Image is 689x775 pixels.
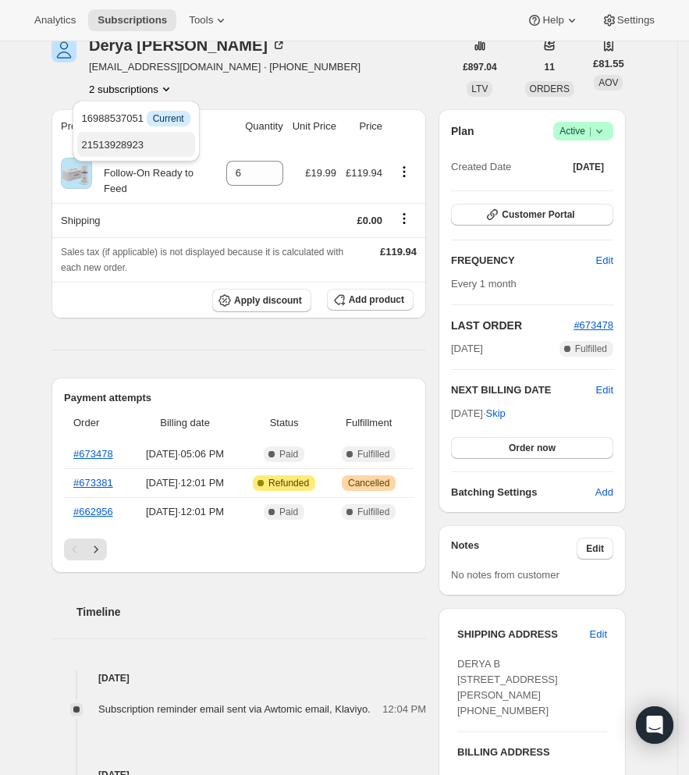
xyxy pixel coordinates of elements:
span: Add [595,485,613,500]
span: Help [542,14,563,27]
button: Customer Portal [451,204,613,226]
button: Help [517,9,588,31]
span: Fulfillment [333,415,404,431]
div: Open Intercom Messenger [636,706,673,744]
span: £81.55 [593,56,624,72]
span: [DATE] · 12:01 PM [135,504,235,520]
button: Edit [577,538,613,560]
span: £897.04 [463,61,496,73]
button: Skip [477,401,515,426]
span: Created Date [451,159,511,175]
span: Order now [509,442,556,454]
span: 12:04 PM [382,702,426,717]
span: [DATE] · 05:06 PM [135,446,235,462]
button: Subscriptions [88,9,176,31]
span: ORDERS [530,84,570,94]
a: #662956 [73,506,113,517]
button: Edit [581,622,616,647]
h3: SHIPPING ADDRESS [457,627,590,642]
span: Active [559,123,607,139]
span: Status [244,415,324,431]
button: Edit [587,248,623,273]
span: Analytics [34,14,76,27]
span: DERYA B [STREET_ADDRESS][PERSON_NAME] [PHONE_NUMBER] [457,658,558,716]
span: 11 [545,61,555,73]
th: Order [64,406,130,440]
span: 16988537051 [82,112,190,124]
th: Product [51,109,222,144]
th: Shipping [51,203,222,237]
span: Fulfilled [575,343,607,355]
div: Derya [PERSON_NAME] [89,37,286,53]
button: [DATE] [563,156,613,178]
span: Customer Portal [502,208,574,221]
span: Current [153,112,184,125]
button: Add product [327,289,414,311]
h2: LAST ORDER [451,318,574,333]
span: Tools [189,14,213,27]
span: £19.99 [305,167,336,179]
button: Product actions [392,163,417,180]
h2: NEXT BILLING DATE [451,382,596,398]
button: 16988537051 InfoCurrent [77,105,195,130]
span: Refunded [268,477,309,489]
button: Shipping actions [392,210,417,227]
span: Subscriptions [98,14,167,27]
span: [DATE] [451,341,483,357]
span: Subscription reminder email sent via Awtomic email, Klaviyo. [98,703,371,715]
span: £119.94 [346,167,382,179]
span: Skip [486,406,506,421]
span: Settings [617,14,655,27]
button: Analytics [25,9,85,31]
button: 11 [535,56,564,78]
a: #673478 [73,448,113,460]
span: 21513928923 [82,139,144,151]
th: Price [341,109,387,144]
span: Fulfilled [357,506,389,518]
span: No notes from customer [451,569,559,581]
span: AOV [598,77,618,88]
button: Next [85,539,107,560]
button: Edit [596,382,613,398]
span: Paid [279,506,298,518]
button: 21513928923 [77,132,195,157]
span: £119.94 [380,246,417,258]
span: Billing date [135,415,235,431]
button: Product actions [89,81,174,97]
h4: [DATE] [51,670,426,686]
span: [DATE] · 12:01 PM [135,475,235,491]
span: Paid [279,448,298,460]
h3: BILLING ADDRESS [457,745,607,760]
th: Unit Price [288,109,341,144]
span: [DATE] [573,161,604,173]
button: #673478 [574,318,613,333]
span: | [589,125,591,137]
th: Quantity [222,109,288,144]
nav: Pagination [64,539,414,560]
span: Apply discount [234,294,302,307]
span: Add product [349,293,404,306]
span: Sales tax (if applicable) is not displayed because it is calculated with each new order. [61,247,343,273]
span: Derya Hitchcock [51,37,76,62]
button: £897.04 [453,56,506,78]
a: #673381 [73,477,113,489]
span: Fulfilled [357,448,389,460]
h2: FREQUENCY [451,253,596,268]
span: Edit [586,542,604,555]
button: Tools [179,9,238,31]
span: LTV [471,84,488,94]
span: [EMAIL_ADDRESS][DOMAIN_NAME] · [PHONE_NUMBER] [89,59,360,75]
span: £0.00 [357,215,382,226]
span: Cancelled [348,477,389,489]
a: #673478 [574,319,613,331]
span: Every 1 month [451,278,517,290]
button: Add [586,480,623,505]
img: product img [61,158,92,189]
span: [DATE] · [451,407,506,419]
button: Settings [592,9,664,31]
span: Edit [590,627,607,642]
button: Order now [451,437,613,459]
h2: Payment attempts [64,390,414,406]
